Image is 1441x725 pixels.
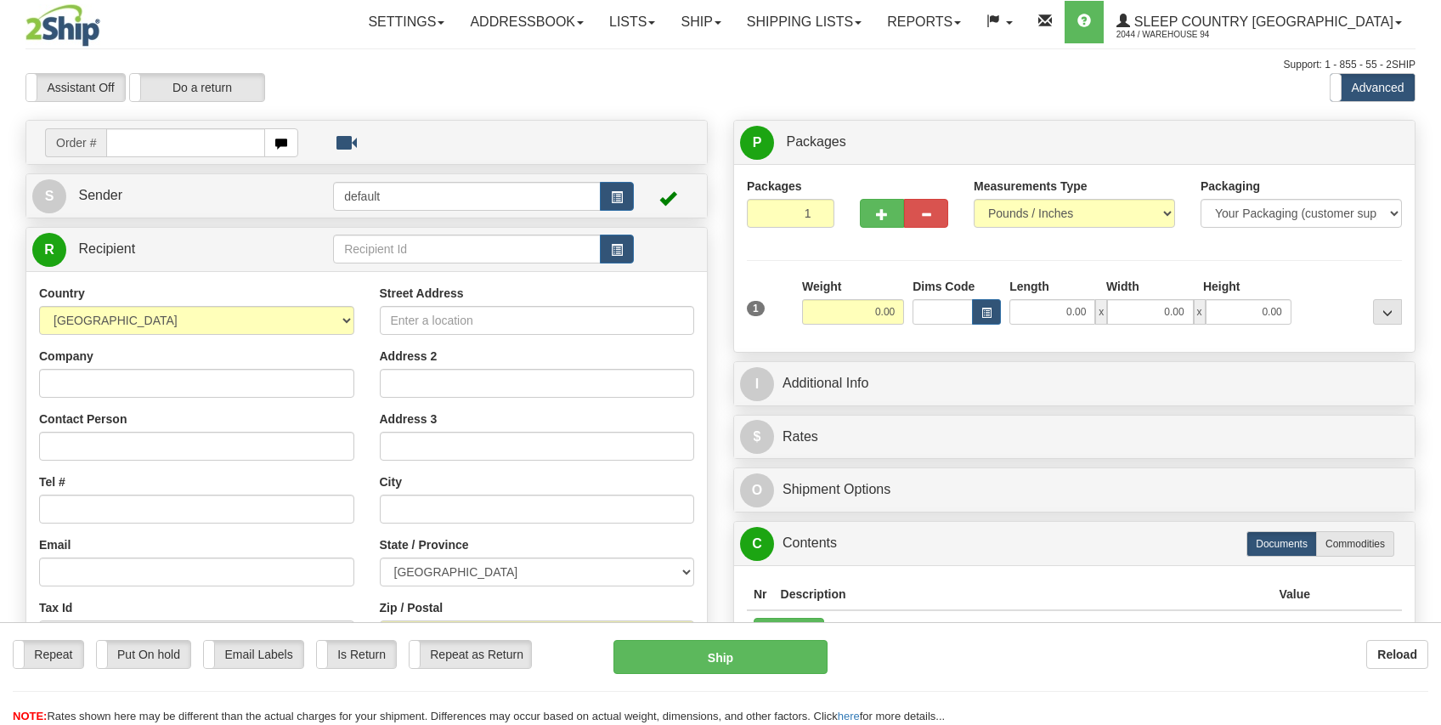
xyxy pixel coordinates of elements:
[1316,531,1394,557] label: Commodities
[668,1,733,43] a: Ship
[1272,579,1317,610] th: Value
[32,178,333,213] a: S Sender
[32,233,66,267] span: R
[1366,640,1428,669] button: Reload
[14,641,83,668] label: Repeat
[78,188,122,202] span: Sender
[97,641,191,668] label: Put On hold
[317,641,396,668] label: Is Return
[32,232,300,267] a: R Recipient
[734,1,874,43] a: Shipping lists
[1130,14,1393,29] span: Sleep Country [GEOGRAPHIC_DATA]
[1106,278,1139,295] label: Width
[740,367,774,401] span: I
[39,473,65,490] label: Tel #
[1203,278,1240,295] label: Height
[1331,74,1415,101] label: Advanced
[1201,178,1260,195] label: Packaging
[1402,275,1439,449] iframe: chat widget
[380,536,469,553] label: State / Province
[39,599,72,616] label: Tax Id
[333,182,601,211] input: Sender Id
[25,4,100,47] img: logo2044.jpg
[333,235,601,263] input: Recipient Id
[747,301,765,316] span: 1
[740,473,1409,507] a: OShipment Options
[13,710,47,722] span: NOTE:
[740,526,1409,561] a: CContents
[913,278,975,295] label: Dims Code
[747,579,774,610] th: Nr
[39,285,85,302] label: Country
[410,641,531,668] label: Repeat as Return
[874,1,974,43] a: Reports
[974,178,1088,195] label: Measurements Type
[39,536,71,553] label: Email
[32,179,66,213] span: S
[355,1,457,43] a: Settings
[204,641,303,668] label: Email Labels
[613,640,828,674] button: Ship
[380,411,438,428] label: Address 3
[26,74,125,101] label: Assistant Off
[1104,1,1415,43] a: Sleep Country [GEOGRAPHIC_DATA] 2044 / Warehouse 94
[740,366,1409,401] a: IAdditional Info
[740,473,774,507] span: O
[786,134,845,149] span: Packages
[838,710,860,722] a: here
[130,74,264,101] label: Do a return
[1373,299,1402,325] div: ...
[740,420,1409,455] a: $Rates
[380,306,695,335] input: Enter a location
[740,420,774,454] span: $
[380,285,464,302] label: Street Address
[774,579,1273,610] th: Description
[754,618,824,647] button: Add New
[1009,278,1049,295] label: Length
[1377,648,1417,661] b: Reload
[740,126,774,160] span: P
[1194,299,1206,325] span: x
[380,348,438,365] label: Address 2
[740,125,1409,160] a: P Packages
[747,178,802,195] label: Packages
[78,241,135,256] span: Recipient
[45,128,106,157] span: Order #
[740,527,774,561] span: C
[25,58,1416,72] div: Support: 1 - 855 - 55 - 2SHIP
[1116,26,1244,43] span: 2044 / Warehouse 94
[596,1,668,43] a: Lists
[39,348,93,365] label: Company
[802,278,841,295] label: Weight
[1095,299,1107,325] span: x
[457,1,596,43] a: Addressbook
[380,599,444,616] label: Zip / Postal
[39,411,127,428] label: Contact Person
[1246,531,1317,557] label: Documents
[380,473,402,490] label: City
